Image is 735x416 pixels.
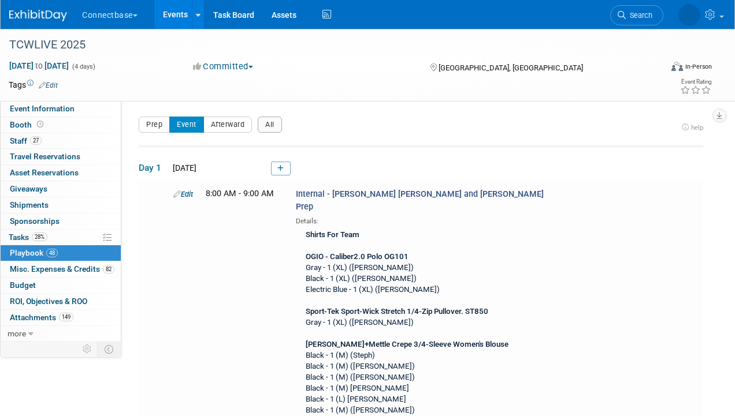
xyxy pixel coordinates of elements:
[1,117,121,133] a: Booth
[10,297,87,306] span: ROI, Objectives & ROO
[306,230,359,239] b: Shirts For Team
[35,120,46,129] span: Booth not reserved yet
[1,181,121,197] a: Giveaways
[439,63,583,72] span: [GEOGRAPHIC_DATA], [GEOGRAPHIC_DATA]
[610,5,663,25] a: Search
[1,165,121,181] a: Asset Reservations
[258,117,282,133] button: All
[169,117,204,133] button: Event
[10,200,49,209] span: Shipments
[609,60,712,77] div: Event Format
[10,136,42,145] span: Staff
[296,189,544,211] span: Internal - [PERSON_NAME] [PERSON_NAME] and [PERSON_NAME] Prep
[32,233,47,241] span: 28%
[10,184,47,193] span: Giveaways
[678,4,700,26] img: Melissa Frank
[306,307,488,316] b: Sport-Tek Sport-Wick Stretch 1/4-Zip Pullover. ST850
[39,81,58,89] a: Edit
[34,61,44,70] span: to
[1,213,121,229] a: Sponsorships
[626,11,652,20] span: Search
[98,342,121,357] td: Toggle Event Tabs
[59,313,73,321] span: 149
[10,216,60,226] span: Sponsorships
[77,342,98,357] td: Personalize Event Tab Strip
[1,310,121,325] a: Attachments149
[296,213,550,226] div: Details:
[1,133,121,149] a: Staff27
[173,190,193,198] a: Edit
[10,248,58,257] span: Playbook
[139,162,168,174] span: Day 1
[10,313,73,322] span: Attachments
[9,233,47,242] span: Tasks
[306,340,508,348] b: [PERSON_NAME]+Mettle Crepe 3/4-Sleeve Women's Blouse
[30,136,42,145] span: 27
[139,117,170,133] button: Prep
[10,120,46,129] span: Booth
[1,261,121,277] a: Misc. Expenses & Credits82
[685,62,712,71] div: In-Person
[206,189,274,198] span: 8:00 AM - 9:00 AM
[10,264,114,273] span: Misc. Expenses & Credits
[9,79,58,91] td: Tags
[1,149,121,164] a: Travel Reservations
[189,61,258,73] button: Committed
[691,123,703,132] span: help
[169,163,196,173] span: [DATE]
[10,168,79,177] span: Asset Reservations
[203,117,253,133] button: Afterward
[1,278,121,293] a: Budget
[306,252,409,261] b: OGIO - Caliber2.0 Polo OG101
[10,280,36,290] span: Budget
[680,79,711,85] div: Event Rating
[103,265,114,273] span: 82
[671,62,683,71] img: Format-Inperson.png
[8,329,26,338] span: more
[1,230,121,245] a: Tasks28%
[10,152,80,161] span: Travel Reservations
[1,245,121,261] a: Playbook48
[10,104,75,113] span: Event Information
[9,10,67,21] img: ExhibitDay
[1,294,121,309] a: ROI, Objectives & ROO
[71,63,95,70] span: (4 days)
[1,197,121,213] a: Shipments
[46,249,58,257] span: 48
[1,101,121,117] a: Event Information
[1,326,121,342] a: more
[5,35,652,55] div: TCWLIVE 2025
[9,61,69,71] span: [DATE] [DATE]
